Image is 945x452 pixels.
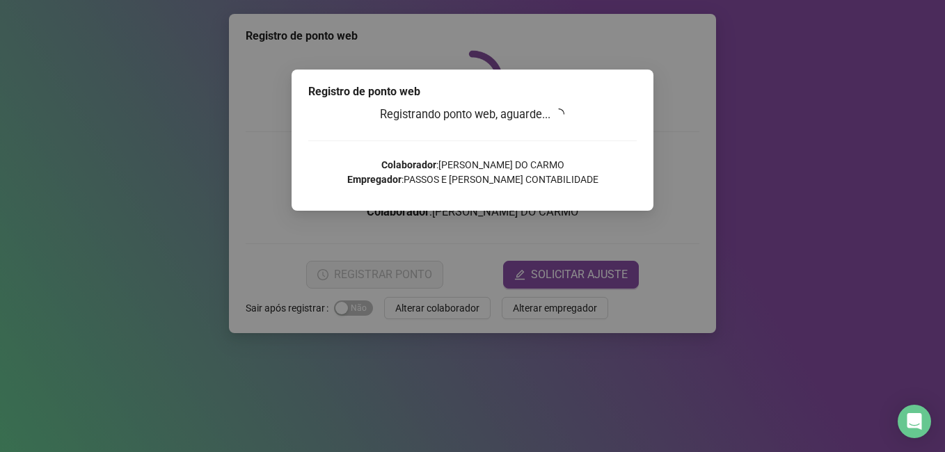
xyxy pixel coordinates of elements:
div: Open Intercom Messenger [898,405,931,438]
h3: Registrando ponto web, aguarde... [308,106,637,124]
strong: Colaborador [381,159,436,170]
strong: Empregador [347,174,402,185]
div: Registro de ponto web [308,83,637,100]
span: loading [553,108,564,120]
p: : [PERSON_NAME] DO CARMO : PASSOS E [PERSON_NAME] CONTABILIDADE [308,158,637,187]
